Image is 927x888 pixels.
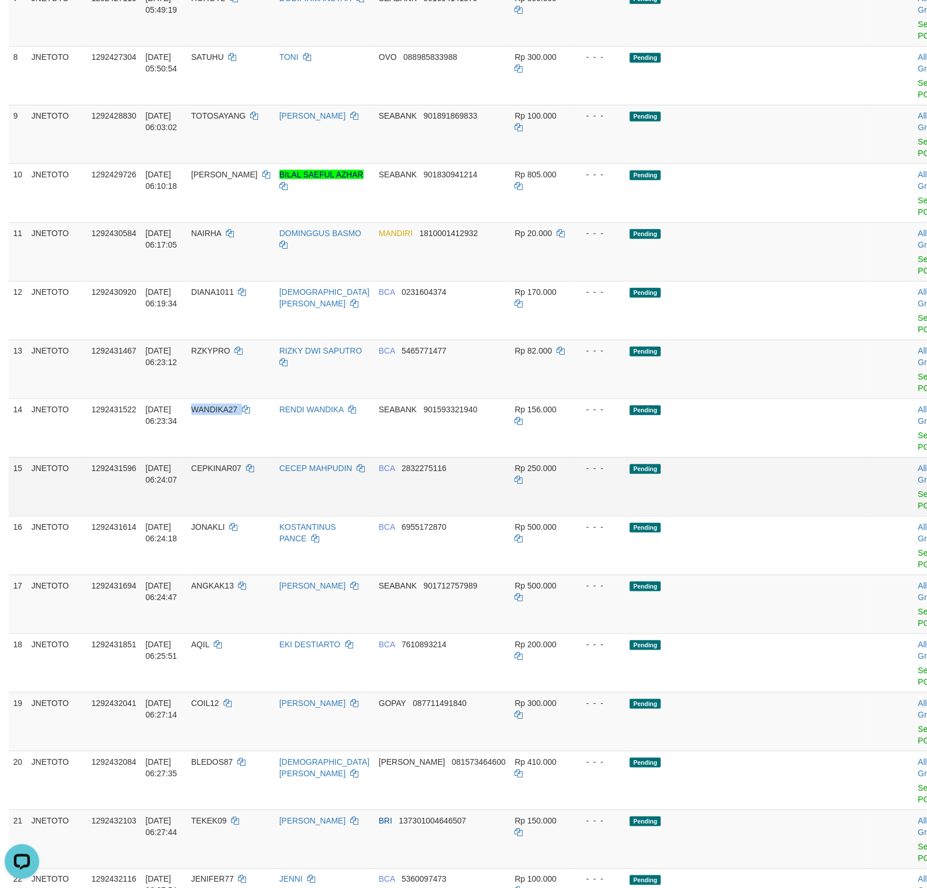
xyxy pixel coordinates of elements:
span: BCA [379,522,395,532]
span: ANGKAK13 [191,581,234,590]
span: Copy 901830941214 to clipboard [423,170,477,179]
td: 11 [9,222,27,281]
span: [PERSON_NAME] [191,170,258,179]
span: 1292431851 [92,640,137,649]
td: 18 [9,633,27,692]
span: Pending [630,640,661,650]
td: 9 [9,105,27,164]
div: - - - [577,404,620,415]
span: BCA [379,640,395,649]
span: BCA [379,464,395,473]
span: Rp 156.000 [515,405,557,414]
span: 1292432116 [92,875,137,884]
td: JNETOTO [27,751,87,810]
span: Rp 250.000 [515,464,557,473]
span: [DATE] 06:25:51 [146,640,177,661]
span: Pending [630,170,661,180]
span: Copy 5465771477 to clipboard [402,346,447,355]
td: 8 [9,46,27,105]
span: Rp 200.000 [515,640,557,649]
span: OVO [379,52,396,62]
td: JNETOTO [27,516,87,575]
span: Rp 82.000 [515,346,553,355]
td: 20 [9,751,27,810]
a: RENDI WANDIKA [279,405,344,414]
td: JNETOTO [27,281,87,340]
a: DOMINGGUS BASMO [279,229,361,238]
span: TOTOSAYANG [191,111,246,120]
span: BRI [379,816,392,825]
span: Copy 2832275116 to clipboard [402,464,447,473]
div: - - - [577,462,620,474]
span: 1292431596 [92,464,137,473]
td: 14 [9,399,27,457]
a: JENNI [279,875,302,884]
span: GOPAY [379,699,406,708]
span: Pending [630,817,661,826]
td: 12 [9,281,27,340]
span: [DATE] 06:23:12 [146,346,177,367]
span: [DATE] 06:17:05 [146,229,177,249]
span: [DATE] 06:24:07 [146,464,177,484]
span: SEABANK [379,170,417,179]
span: Pending [630,405,661,415]
span: Pending [630,699,661,709]
span: WANDIKA27 [191,405,237,414]
span: Copy 0231604374 to clipboard [402,287,447,297]
span: 1292431694 [92,581,137,590]
a: [PERSON_NAME] [279,816,346,825]
td: 19 [9,692,27,751]
span: BCA [379,875,395,884]
td: 15 [9,457,27,516]
span: Copy 6955172870 to clipboard [402,522,447,532]
div: - - - [577,639,620,650]
span: Pending [630,347,661,356]
span: BCA [379,346,395,355]
span: [DATE] 06:10:18 [146,170,177,191]
span: Copy 7610893214 to clipboard [402,640,447,649]
span: Rp 100.000 [515,111,557,120]
div: - - - [577,521,620,533]
a: [PERSON_NAME] [279,699,346,708]
span: 1292429726 [92,170,137,179]
td: JNETOTO [27,164,87,222]
span: Copy 1810001412932 to clipboard [419,229,478,238]
span: DIANA1011 [191,287,234,297]
span: [DATE] 06:27:14 [146,699,177,719]
span: JENIFER77 [191,875,234,884]
span: Rp 300.000 [515,699,557,708]
span: Pending [630,875,661,885]
span: [DATE] 06:27:35 [146,757,177,778]
span: 1292430920 [92,287,137,297]
span: Rp 500.000 [515,581,557,590]
span: Rp 150.000 [515,816,557,825]
a: [DEMOGRAPHIC_DATA][PERSON_NAME] [279,757,370,778]
span: Pending [630,464,661,474]
div: - - - [577,227,620,239]
span: 1292432103 [92,816,137,825]
div: - - - [577,345,620,356]
div: - - - [577,874,620,885]
a: KOSTANTINUS PANCE [279,522,336,543]
span: TEKEK09 [191,816,226,825]
span: Rp 410.000 [515,757,557,766]
div: - - - [577,286,620,298]
div: - - - [577,756,620,768]
span: Copy 081573464600 to clipboard [452,757,505,766]
a: CECEP MAHPUDIN [279,464,353,473]
span: BCA [379,287,395,297]
td: JNETOTO [27,222,87,281]
span: Copy 5360097473 to clipboard [402,875,447,884]
span: 1292430584 [92,229,137,238]
span: Rp 100.000 [515,875,557,884]
a: EKI DESTIARTO [279,640,340,649]
span: Copy 088985833988 to clipboard [403,52,457,62]
td: JNETOTO [27,457,87,516]
span: CEPKINAR07 [191,464,241,473]
div: - - - [577,51,620,63]
span: Pending [630,53,661,63]
a: BILAL SAEFUL AZHAR [279,170,364,179]
span: SATUHU [191,52,224,62]
td: 16 [9,516,27,575]
span: Pending [630,523,661,533]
